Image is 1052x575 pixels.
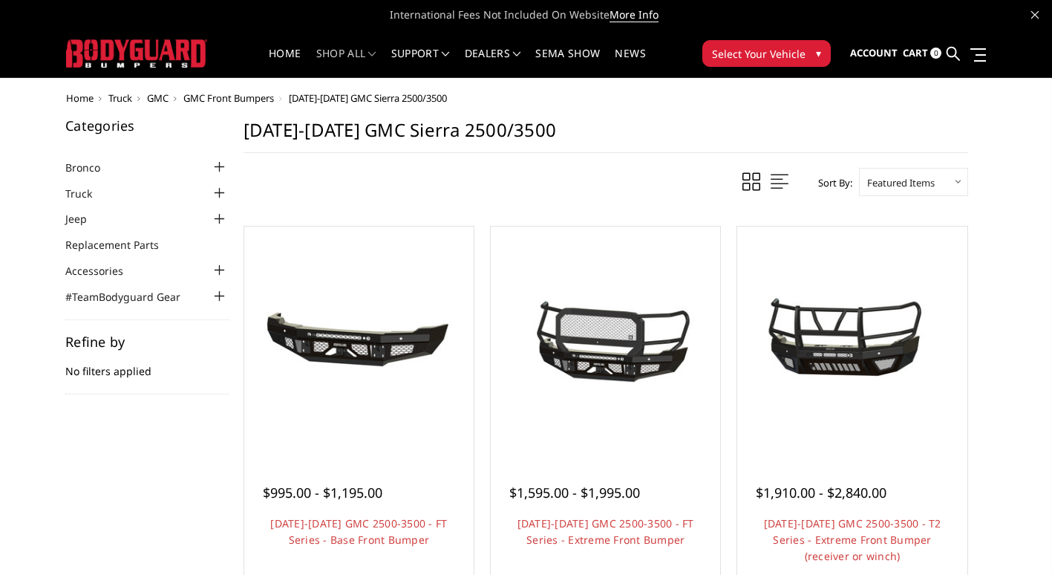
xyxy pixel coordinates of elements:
h5: Refine by [65,335,229,348]
a: Dealers [465,48,521,77]
span: Select Your Vehicle [712,46,806,62]
a: shop all [316,48,376,77]
span: 0 [930,48,941,59]
a: 2024-2025 GMC 2500-3500 - FT Series - Base Front Bumper 2024-2025 GMC 2500-3500 - FT Series - Bas... [248,230,470,452]
a: [DATE]-[DATE] GMC 2500-3500 - FT Series - Base Front Bumper [270,516,447,547]
span: $1,595.00 - $1,995.00 [509,484,640,501]
label: Sort By: [810,172,852,194]
a: Bronco [65,160,119,175]
a: [DATE]-[DATE] GMC 2500-3500 - T2 Series - Extreme Front Bumper (receiver or winch) [764,516,941,563]
a: Truck [65,186,111,201]
a: Home [269,48,301,77]
a: GMC Front Bumpers [183,91,274,105]
span: $995.00 - $1,195.00 [263,484,382,501]
img: BODYGUARD BUMPERS [66,39,207,67]
a: Accessories [65,263,142,279]
a: #TeamBodyguard Gear [65,289,199,305]
a: Cart 0 [903,33,941,74]
a: Truck [108,91,132,105]
a: Replacement Parts [65,237,177,253]
a: SEMA Show [535,48,600,77]
a: More Info [610,7,659,22]
span: ▾ [816,45,821,61]
span: Account [850,46,898,59]
h5: Categories [65,119,229,132]
h1: [DATE]-[DATE] GMC Sierra 2500/3500 [244,119,968,153]
a: Home [66,91,94,105]
a: GMC [147,91,169,105]
a: Account [850,33,898,74]
a: Support [391,48,450,77]
a: Jeep [65,211,105,227]
button: Select Your Vehicle [702,40,831,67]
a: 2024-2025 GMC 2500-3500 - T2 Series - Extreme Front Bumper (receiver or winch) 2024-2025 GMC 2500... [741,230,963,452]
span: Cart [903,46,928,59]
a: 2024-2025 GMC 2500-3500 - FT Series - Extreme Front Bumper 2024-2025 GMC 2500-3500 - FT Series - ... [494,230,716,452]
div: No filters applied [65,335,229,394]
span: [DATE]-[DATE] GMC Sierra 2500/3500 [289,91,447,105]
span: $1,910.00 - $2,840.00 [756,484,886,501]
a: News [615,48,645,77]
a: [DATE]-[DATE] GMC 2500-3500 - FT Series - Extreme Front Bumper [517,516,694,547]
